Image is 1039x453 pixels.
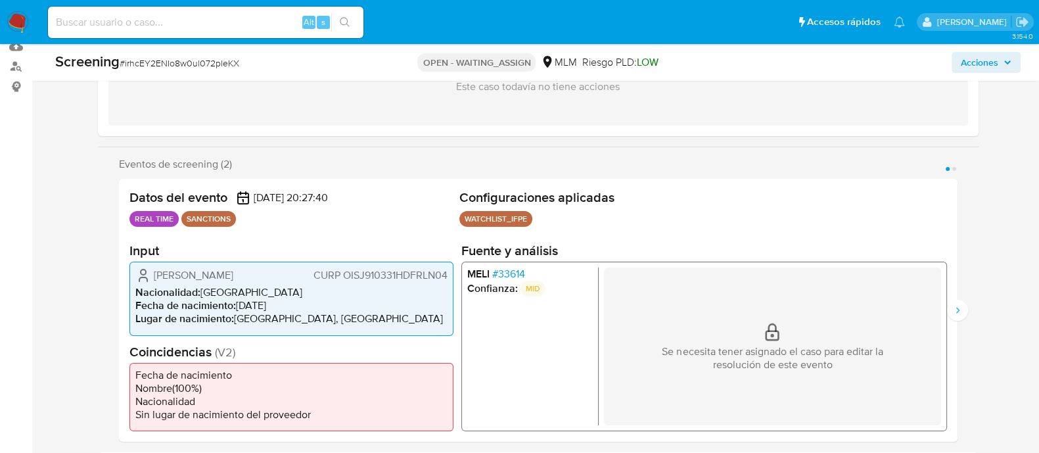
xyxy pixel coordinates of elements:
div: MLM [541,55,576,70]
span: Riesgo PLD: [582,55,658,70]
span: LOW [636,55,658,70]
button: search-icon [331,13,358,32]
a: Salir [1015,15,1029,29]
a: Notificaciones [894,16,905,28]
p: anamaria.arriagasanchez@mercadolibre.com.mx [936,16,1011,28]
button: Acciones [952,52,1021,73]
p: OPEN - WAITING_ASSIGN [417,53,536,72]
span: 3.154.0 [1011,31,1032,41]
span: # irhcEY2ENIo8w0ul072pleKX [120,57,239,70]
span: s [321,16,325,28]
b: Screening [55,51,120,72]
span: Accesos rápidos [807,15,881,29]
span: Acciones [961,52,998,73]
span: Alt [304,16,314,28]
input: Buscar usuario o caso... [48,14,363,31]
p: Este caso todavía no tiene acciones [456,80,620,94]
